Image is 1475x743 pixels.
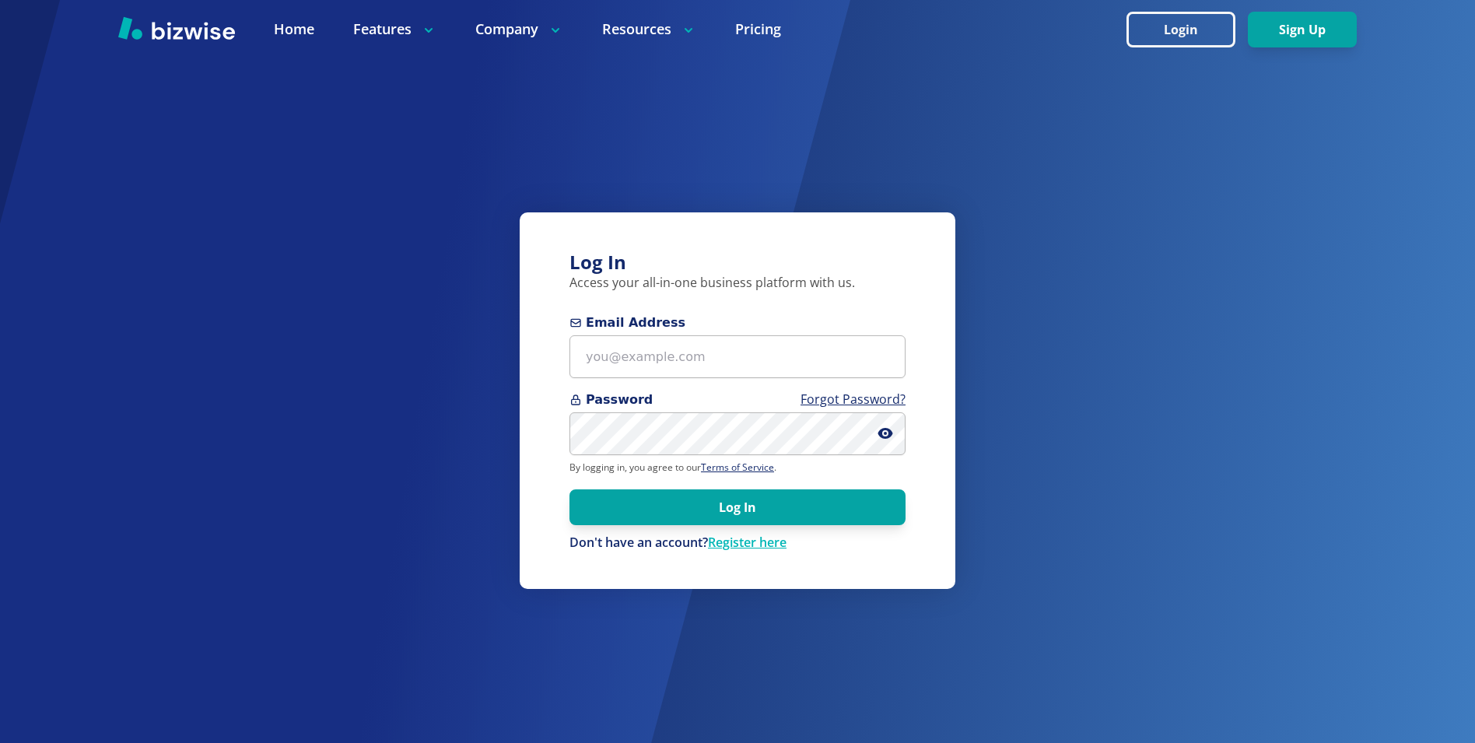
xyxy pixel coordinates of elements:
[801,391,906,408] a: Forgot Password?
[353,19,436,39] p: Features
[569,335,906,378] input: you@example.com
[569,534,906,552] p: Don't have an account?
[569,489,906,525] button: Log In
[569,534,906,552] div: Don't have an account?Register here
[274,19,314,39] a: Home
[569,250,906,275] h3: Log In
[1126,12,1235,47] button: Login
[569,461,906,474] p: By logging in, you agree to our .
[708,534,787,551] a: Register here
[1248,23,1357,37] a: Sign Up
[569,391,906,409] span: Password
[118,16,235,40] img: Bizwise Logo
[569,275,906,292] p: Access your all-in-one business platform with us.
[701,461,774,474] a: Terms of Service
[1248,12,1357,47] button: Sign Up
[475,19,563,39] p: Company
[735,19,781,39] a: Pricing
[1126,23,1248,37] a: Login
[569,314,906,332] span: Email Address
[602,19,696,39] p: Resources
